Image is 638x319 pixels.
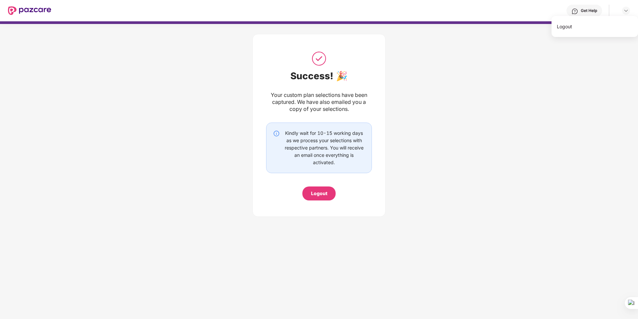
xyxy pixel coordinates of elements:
div: Get Help [581,8,597,13]
img: svg+xml;base64,PHN2ZyBpZD0iSGVscC0zMngzMiIgeG1sbnM9Imh0dHA6Ly93d3cudzMub3JnLzIwMDAvc3ZnIiB3aWR0aD... [571,8,578,15]
div: Kindly wait for 10-15 working days as we process your selections with respective partners. You wi... [283,130,365,166]
img: New Pazcare Logo [8,6,51,15]
img: svg+xml;base64,PHN2ZyB3aWR0aD0iNTAiIGhlaWdodD0iNTAiIHZpZXdCb3g9IjAgMCA1MCA1MCIgZmlsbD0ibm9uZSIgeG... [311,50,327,67]
div: Logout [311,190,327,197]
div: Logout [552,20,638,33]
div: Success! 🎉 [266,70,372,82]
img: svg+xml;base64,PHN2ZyBpZD0iSW5mby0yMHgyMCIgeG1sbnM9Imh0dHA6Ly93d3cudzMub3JnLzIwMDAvc3ZnIiB3aWR0aD... [273,130,280,137]
img: svg+xml;base64,PHN2ZyBpZD0iRHJvcGRvd24tMzJ4MzIiIHhtbG5zPSJodHRwOi8vd3d3LnczLm9yZy8yMDAwL3N2ZyIgd2... [623,8,629,13]
div: Your custom plan selections have been captured. We have also emailed you a copy of your selections. [266,92,372,113]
